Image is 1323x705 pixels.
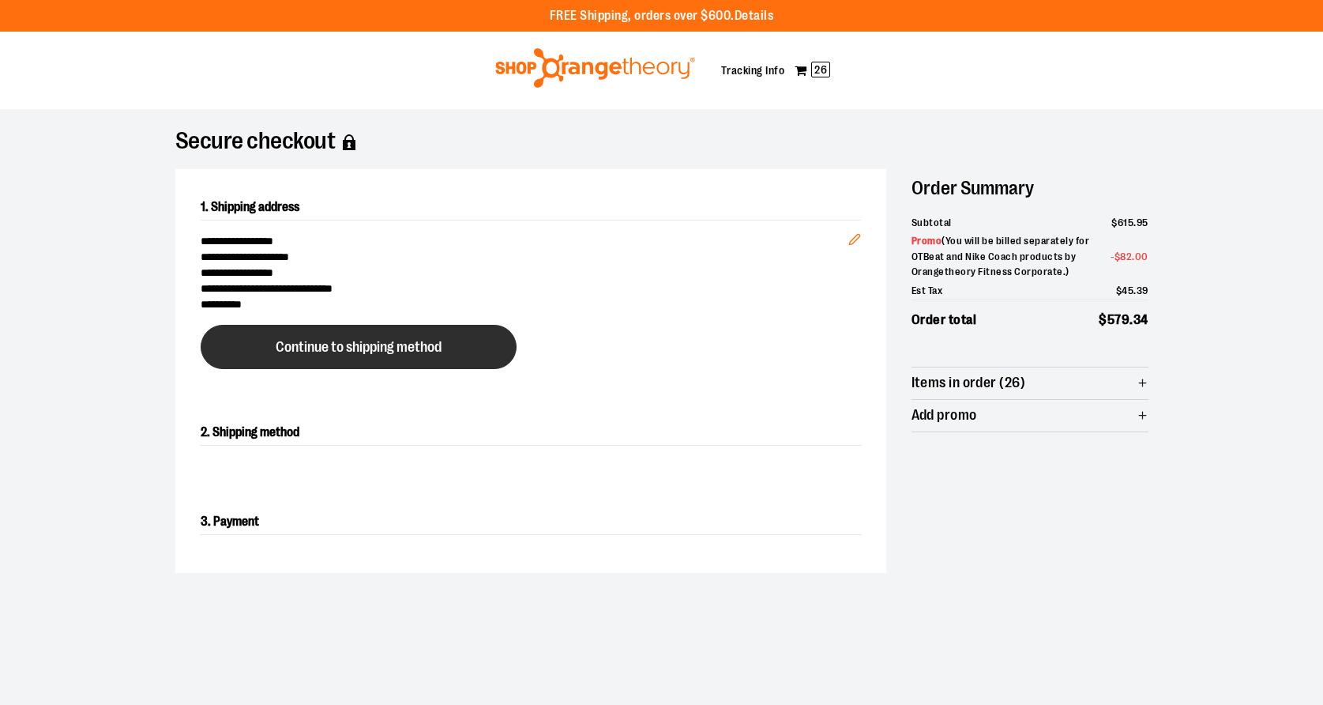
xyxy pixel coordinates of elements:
span: Items in order (26) [911,375,1026,390]
span: 579 [1107,312,1130,327]
span: $ [1114,251,1121,262]
span: 95 [1137,217,1148,228]
span: - [1111,249,1148,265]
span: . [1132,251,1135,262]
span: Promo [911,235,942,247]
span: Est Tax [911,283,943,299]
span: 615 [1118,217,1134,228]
span: . [1133,217,1137,228]
span: Subtotal [911,215,952,231]
span: 34 [1133,312,1148,327]
span: ( You will be billed separately for OTBeat and Nike Coach products by Orangetheory Fitness Corpor... [911,235,1090,277]
span: $ [1111,217,1118,228]
button: Continue to shipping method [201,325,517,369]
span: $ [1099,312,1107,327]
p: FREE Shipping, orders over $600. [550,7,774,25]
span: $ [1116,285,1122,296]
span: . [1129,312,1133,327]
span: Continue to shipping method [276,340,442,355]
h1: Secure checkout [175,134,1148,150]
span: 00 [1135,251,1148,262]
span: Add promo [911,408,977,423]
span: 45 [1122,285,1133,296]
span: Order total [911,310,977,330]
span: 39 [1137,285,1148,296]
span: . [1133,285,1137,296]
button: Add promo [911,400,1148,432]
button: Edit [836,208,874,263]
a: Tracking Info [721,64,785,77]
a: Details [735,9,774,23]
img: Shop Orangetheory [493,48,697,88]
h2: 2. Shipping method [201,420,861,446]
span: 26 [811,62,830,77]
h2: Order Summary [911,169,1148,207]
h2: 3. Payment [201,509,861,535]
span: 82 [1120,251,1132,262]
button: Items in order (26) [911,368,1148,399]
h2: 1. Shipping address [201,194,861,221]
